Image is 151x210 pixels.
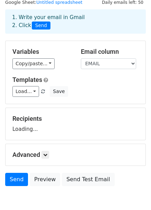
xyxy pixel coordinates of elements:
div: 1. Write your email in Gmail 2. Click [7,14,144,30]
a: Load... [12,86,39,97]
div: Loading... [12,115,139,133]
h5: Email column [81,48,139,56]
h5: Recipients [12,115,139,123]
h5: Variables [12,48,70,56]
a: Send Test Email [62,173,114,186]
a: Templates [12,76,42,83]
span: Send [32,22,50,30]
a: Send [5,173,28,186]
h5: Advanced [12,151,139,159]
a: Preview [30,173,60,186]
button: Save [50,86,68,97]
a: Copy/paste... [12,58,55,69]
